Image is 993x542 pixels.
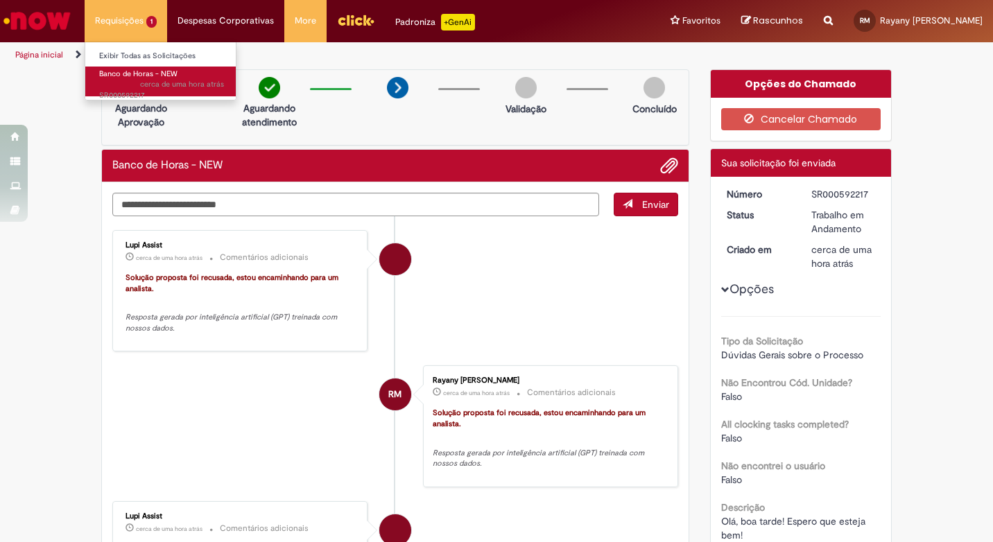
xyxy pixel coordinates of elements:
span: Dúvidas Gerais sobre o Processo [721,349,863,361]
div: Trabalho em Andamento [811,208,876,236]
img: click_logo_yellow_360x200.png [337,10,374,30]
em: Resposta gerada por inteligência artificial (GPT) treinada com nossos dados. [126,312,339,333]
small: Comentários adicionais [220,252,309,263]
b: All clocking tasks completed? [721,418,849,430]
span: Rayany [PERSON_NAME] [880,15,983,26]
div: Opções do Chamado [711,70,892,98]
img: img-circle-grey.png [515,77,537,98]
b: Não encontrei o usuário [721,460,825,472]
span: Despesas Corporativas [178,14,274,28]
p: Aguardando atendimento [236,101,303,129]
time: 29/09/2025 14:30:46 [136,525,202,533]
span: More [295,14,316,28]
span: cerca de uma hora atrás [140,79,224,89]
font: Solução proposta foi recusada, estou encaminhando para um analista. [433,408,648,429]
span: cerca de uma hora atrás [136,254,202,262]
ul: Trilhas de página [10,42,652,68]
dt: Número [716,187,802,201]
span: RM [388,378,401,411]
dt: Criado em [716,243,802,256]
small: Comentários adicionais [527,387,616,399]
span: Banco de Horas - NEW [99,69,178,79]
a: Página inicial [15,49,63,60]
a: Aberto SR000592217 : Banco de Horas - NEW [85,67,238,96]
p: Aguardando Aprovação [107,101,175,129]
small: Comentários adicionais [220,523,309,534]
img: ServiceNow [1,7,73,35]
div: Rayany Felipe De Macena [379,378,411,410]
span: cerca de uma hora atrás [136,525,202,533]
img: img-circle-grey.png [644,77,665,98]
font: Solução proposta foi recusada, estou encaminhando para um analista. [126,272,340,294]
span: Sua solicitação foi enviada [721,157,836,169]
em: Resposta gerada por inteligência artificial (GPT) treinada com nossos dados. [433,448,646,469]
b: Descrição [721,501,765,514]
time: 29/09/2025 14:35:31 [443,389,510,397]
span: Enviar [642,198,669,211]
span: SR000592217 [99,79,224,100]
time: 29/09/2025 14:30:38 [811,243,872,270]
span: Falso [721,473,742,486]
div: 29/09/2025 14:30:38 [811,243,876,270]
span: Requisições [95,14,144,28]
span: Favoritos [682,14,720,28]
b: Tipo da Solicitação [721,335,803,347]
img: arrow-next.png [387,77,408,98]
span: cerca de uma hora atrás [811,243,872,270]
h2: Banco de Horas - NEW Histórico de tíquete [112,159,223,172]
button: Cancelar Chamado [721,108,881,130]
span: RM [860,16,870,25]
span: 1 [146,16,157,28]
time: 29/09/2025 14:35:32 [136,254,202,262]
dt: Status [716,208,802,222]
button: Adicionar anexos [660,157,678,175]
b: Não Encontrou Cód. Unidade? [721,376,852,389]
button: Enviar [614,193,678,216]
ul: Requisições [85,42,236,100]
div: Lupi Assist [126,241,356,250]
img: check-circle-green.png [259,77,280,98]
div: SR000592217 [811,187,876,201]
textarea: Digite sua mensagem aqui... [112,193,599,216]
p: +GenAi [441,14,475,30]
p: Concluído [632,102,677,116]
span: cerca de uma hora atrás [443,389,510,397]
span: Falso [721,390,742,403]
p: Validação [506,102,546,116]
span: Falso [721,432,742,444]
span: Rascunhos [753,14,803,27]
div: Padroniza [395,14,475,30]
a: Exibir Todas as Solicitações [85,49,238,64]
div: Rayany [PERSON_NAME] [433,376,664,385]
div: Lupi Assist [379,243,411,275]
div: Lupi Assist [126,512,356,521]
a: Rascunhos [741,15,803,28]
